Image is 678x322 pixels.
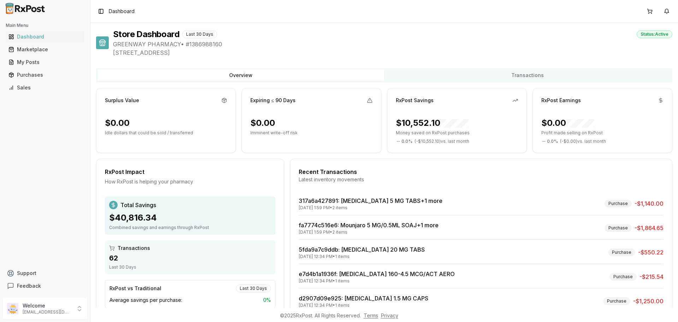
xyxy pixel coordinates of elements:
p: Imminent write-off risk [250,130,373,136]
span: Transactions [118,245,150,252]
span: 0.0 % [547,139,558,144]
div: RxPost Impact [105,168,275,176]
span: 0 % [263,297,271,304]
span: Total Savings [120,201,156,209]
div: $40,816.34 [109,212,271,223]
button: My Posts [3,57,87,68]
div: $10,552.10 [396,117,469,129]
div: Last 30 Days [236,285,271,292]
h2: Main Menu [6,23,84,28]
button: Support [3,267,87,280]
div: $0.00 [105,117,130,129]
button: Purchases [3,69,87,81]
span: Average savings per purchase: [109,297,182,304]
p: Money saved on RxPost purchases [396,130,518,136]
span: [STREET_ADDRESS] [113,48,672,57]
div: Purchase [605,224,632,232]
div: [DATE] 12:34 PM • 1 items [299,254,425,259]
div: Last 30 Days [182,30,217,38]
button: Transactions [384,70,671,81]
div: Last 30 Days [109,264,271,270]
a: Terms [364,312,378,318]
h1: Store Dashboard [113,29,179,40]
div: Status: Active [637,30,672,38]
a: Sales [6,81,84,94]
a: 5fda9a7c9ddb: [MEDICAL_DATA] 20 MG TABS [299,246,425,253]
button: Sales [3,82,87,93]
div: [DATE] 1:59 PM • 2 items [299,229,439,235]
button: Marketplace [3,44,87,55]
img: User avatar [7,303,18,314]
div: Purchases [8,71,82,78]
span: Dashboard [109,8,135,15]
div: RxPost Earnings [541,97,581,104]
div: $0.00 [541,117,594,129]
div: Surplus Value [105,97,139,104]
p: [EMAIL_ADDRESS][DOMAIN_NAME] [23,309,72,315]
div: Sales [8,84,82,91]
p: Idle dollars that could be sold / transferred [105,130,227,136]
div: How RxPost is helping your pharmacy [105,178,275,185]
div: Recent Transactions [299,168,664,176]
div: Purchase [608,248,635,256]
span: -$550.22 [638,248,664,257]
span: ( - $10,552.10 ) vs. last month [415,139,469,144]
a: My Posts [6,56,84,69]
span: 0.0 % [402,139,412,144]
button: Overview [97,70,384,81]
div: 62 [109,253,271,263]
nav: breadcrumb [109,8,135,15]
span: -$1,250.00 [633,297,664,305]
a: e7d4b1a1936f: [MEDICAL_DATA] 160-4.5 MCG/ACT AERO [299,270,455,277]
div: My Posts [8,59,82,66]
div: Purchase [609,273,637,281]
div: Purchase [605,200,632,207]
a: Marketplace [6,43,84,56]
span: GREENWAY PHARMACY • # 1386988160 [113,40,672,48]
div: [DATE] 12:34 PM • 1 items [299,278,455,284]
a: fa7774c516e6: Mounjaro 5 MG/0.5ML SOAJ+1 more [299,222,439,229]
a: Privacy [381,312,398,318]
div: Latest inventory movements [299,176,664,183]
div: RxPost Savings [396,97,434,104]
div: Dashboard [8,33,82,40]
p: Welcome [23,302,72,309]
div: RxPost vs Traditional [109,285,161,292]
div: [DATE] 1:59 PM • 2 items [299,205,442,211]
div: Combined savings and earnings through RxPost [109,225,271,230]
a: Purchases [6,69,84,81]
div: [DATE] 12:34 PM • 1 items [299,303,428,308]
a: d2907d09e925: [MEDICAL_DATA] 1.5 MG CAPS [299,295,428,302]
span: -$1,864.65 [635,224,664,232]
span: ( - $0.00 ) vs. last month [560,139,606,144]
span: -$1,140.00 [635,199,664,208]
div: Marketplace [8,46,82,53]
div: Expiring ≤ 90 Days [250,97,296,104]
div: $0.00 [250,117,275,129]
button: Dashboard [3,31,87,42]
button: Feedback [3,280,87,292]
div: Purchase [603,297,630,305]
img: RxPost Logo [3,3,48,14]
span: Feedback [17,282,41,289]
a: Dashboard [6,30,84,43]
span: -$215.54 [640,273,664,281]
a: 317a6a427891: [MEDICAL_DATA] 5 MG TABS+1 more [299,197,442,204]
p: Profit made selling on RxPost [541,130,664,136]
